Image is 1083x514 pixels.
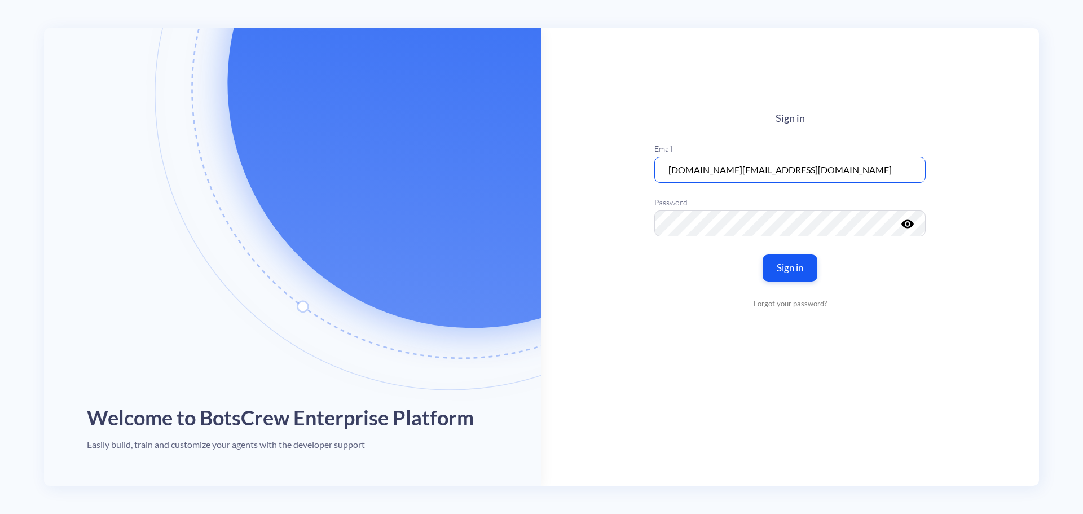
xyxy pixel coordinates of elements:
h1: Welcome to BotsCrew Enterprise Platform [87,406,474,430]
a: Forgot your password? [654,298,926,309]
button: visibility [901,217,913,223]
button: Sign in [763,254,818,281]
h4: Sign in [654,112,926,125]
i: visibility [901,217,915,230]
input: Type your email [654,156,926,182]
label: Password [654,196,926,208]
label: Email [654,142,926,154]
h4: Easily build, train and customize your agents with the developer support [87,439,365,450]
